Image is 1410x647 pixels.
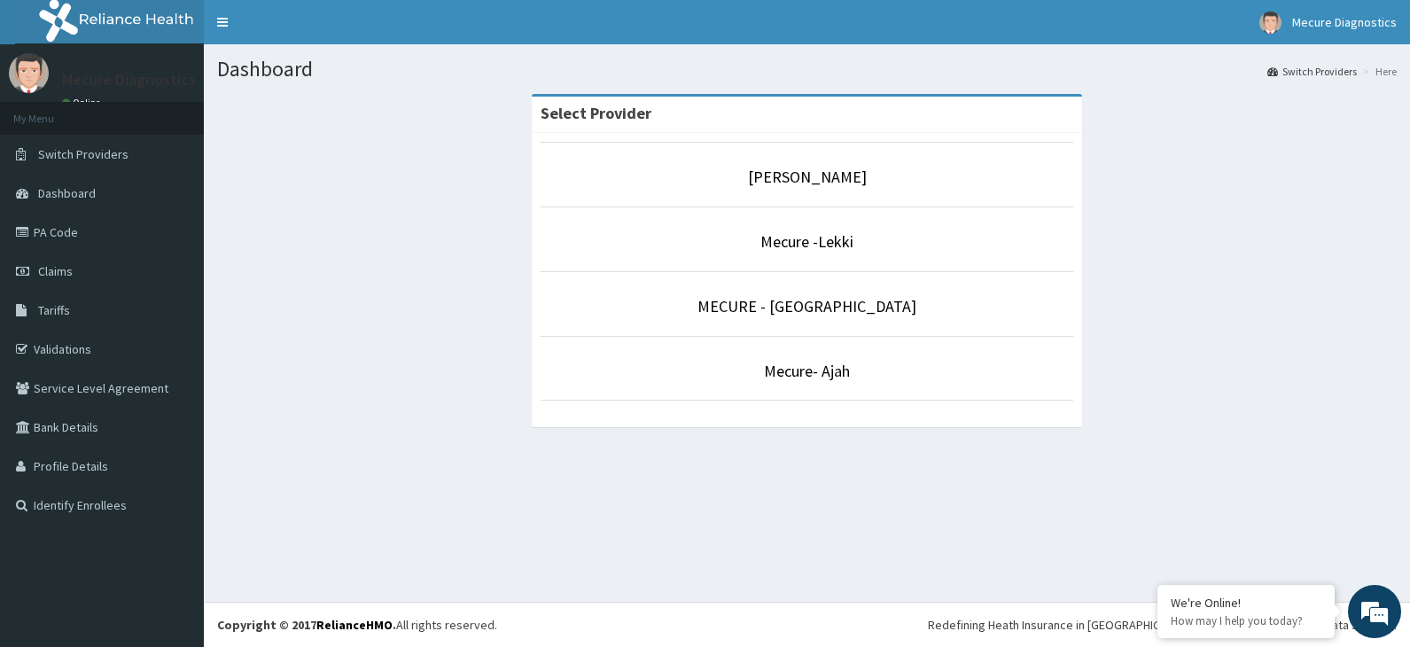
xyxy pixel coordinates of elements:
[1267,64,1357,79] a: Switch Providers
[1171,595,1321,611] div: We're Online!
[316,617,393,633] a: RelianceHMO
[204,602,1410,647] footer: All rights reserved.
[38,146,129,162] span: Switch Providers
[62,97,105,109] a: Online
[1292,14,1397,30] span: Mecure Diagnostics
[1359,64,1397,79] li: Here
[928,616,1397,634] div: Redefining Heath Insurance in [GEOGRAPHIC_DATA] using Telemedicine and Data Science!
[38,185,96,201] span: Dashboard
[697,296,916,316] a: MECURE - [GEOGRAPHIC_DATA]
[541,103,651,123] strong: Select Provider
[764,361,850,381] a: Mecure- Ajah
[217,58,1397,81] h1: Dashboard
[217,617,396,633] strong: Copyright © 2017 .
[38,302,70,318] span: Tariffs
[1171,613,1321,628] p: How may I help you today?
[62,72,196,88] p: Mecure Diagnostics
[38,263,73,279] span: Claims
[760,231,853,252] a: Mecure -Lekki
[748,167,867,187] a: [PERSON_NAME]
[9,53,49,93] img: User Image
[1259,12,1281,34] img: User Image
